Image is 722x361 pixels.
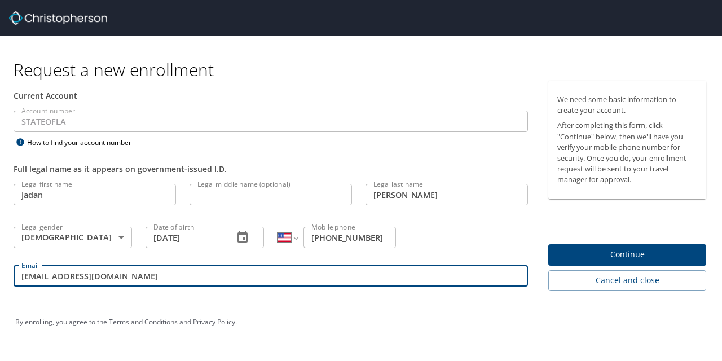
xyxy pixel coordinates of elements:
[14,227,132,248] div: [DEMOGRAPHIC_DATA]
[193,317,235,327] a: Privacy Policy
[557,248,697,262] span: Continue
[146,227,224,248] input: MM/DD/YYYY
[557,94,697,116] p: We need some basic information to create your account.
[303,227,396,248] input: Enter phone number
[548,244,706,266] button: Continue
[109,317,178,327] a: Terms and Conditions
[557,274,697,288] span: Cancel and close
[15,308,707,336] div: By enrolling, you agree to the and .
[14,135,155,149] div: How to find your account number
[14,163,528,175] div: Full legal name as it appears on government-issued I.D.
[14,59,715,81] h1: Request a new enrollment
[9,11,107,25] img: cbt logo
[14,90,528,102] div: Current Account
[548,270,706,291] button: Cancel and close
[557,120,697,185] p: After completing this form, click "Continue" below, then we'll have you verify your mobile phone ...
